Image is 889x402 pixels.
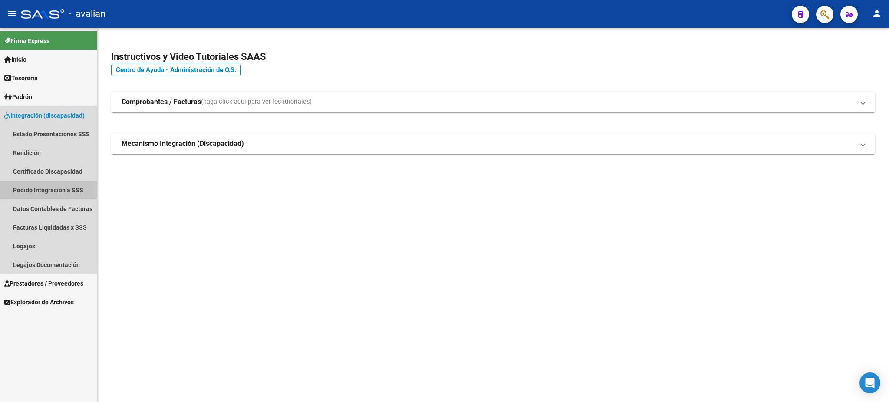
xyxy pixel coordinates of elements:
span: Integración (discapacidad) [4,111,85,120]
strong: Comprobantes / Facturas [122,97,201,107]
strong: Mecanismo Integración (Discapacidad) [122,139,244,148]
span: Tesorería [4,73,38,83]
span: Explorador de Archivos [4,297,74,307]
mat-expansion-panel-header: Comprobantes / Facturas(haga click aquí para ver los tutoriales) [111,92,875,112]
mat-expansion-panel-header: Mecanismo Integración (Discapacidad) [111,133,875,154]
span: (haga click aquí para ver los tutoriales) [201,97,312,107]
span: Padrón [4,92,32,102]
span: Firma Express [4,36,49,46]
div: Open Intercom Messenger [859,372,880,393]
h2: Instructivos y Video Tutoriales SAAS [111,49,875,65]
span: - avalian [69,4,105,23]
mat-icon: menu [7,8,17,19]
mat-icon: person [872,8,882,19]
span: Inicio [4,55,26,64]
span: Prestadores / Proveedores [4,279,83,288]
a: Centro de Ayuda - Administración de O.S. [111,64,241,76]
